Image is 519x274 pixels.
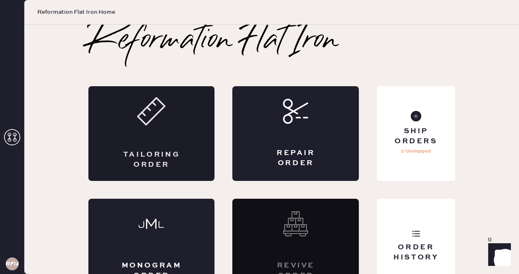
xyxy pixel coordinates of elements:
div: Ship Orders [383,126,448,147]
p: 2 Unshipped [401,147,431,156]
div: Repair Order [265,148,326,168]
div: Order History [383,242,448,263]
h2: Reformation Flat Iron [88,25,339,57]
div: Tailoring Order [121,150,182,170]
span: Reformation Flat Iron Home [37,8,115,16]
iframe: Front Chat [480,238,515,272]
h3: RFIA [6,261,19,267]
